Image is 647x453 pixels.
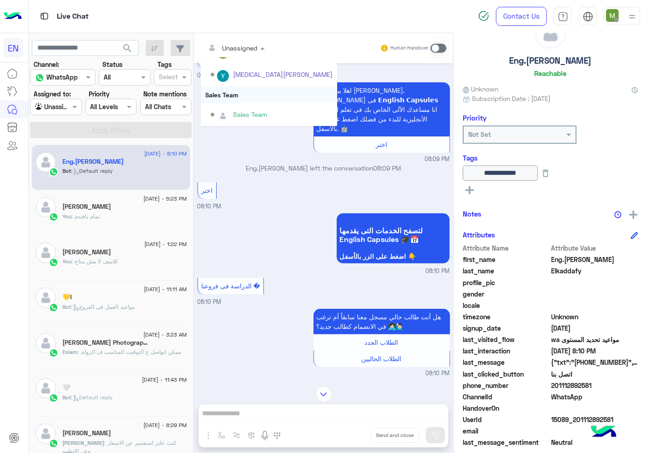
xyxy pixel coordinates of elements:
[201,186,212,194] span: اختر
[30,122,192,138] button: Apply Filters
[463,255,550,264] span: first_name
[365,338,399,346] span: الطلاب الجدد
[35,197,56,217] img: defaultAdmin.png
[63,339,150,347] h5: Eslam Mohamad Photography
[63,348,78,355] span: Eslam
[34,60,59,69] label: Channel:
[551,255,638,264] span: Eng.Ibrahim
[463,392,550,402] span: ChannelId
[49,439,58,448] img: WhatsApp
[63,303,71,310] span: Bot
[201,58,337,126] ng-dropdown-panel: Options list
[49,348,58,357] img: WhatsApp
[614,211,622,218] img: notes
[316,386,332,402] img: scroll
[551,426,638,436] span: null
[57,10,89,23] p: Live Chat
[63,429,111,437] h5: Ahmed Tallat
[143,331,187,339] span: [DATE] - 3:23 AM
[551,403,638,413] span: null
[35,333,56,353] img: defaultAdmin.png
[89,89,110,99] label: Priority
[71,303,135,310] span: : مواعيد العمل فى الفروع
[558,11,568,22] img: tab
[551,392,638,402] span: 2
[122,43,133,54] span: search
[78,348,182,355] span: ممكن اتواصل ع التوقيت المناسب ف الرواند
[201,86,337,103] div: Sales Team
[362,355,402,362] span: الطلاب الحاليين
[49,303,58,312] img: WhatsApp
[463,84,498,94] span: Unknown
[629,211,637,219] img: add
[376,141,387,148] span: اختر
[551,243,638,253] span: Attribute Value
[197,163,450,173] p: Eng.[PERSON_NAME] left the conversation
[143,195,187,203] span: [DATE] - 5:23 PM
[463,289,550,299] span: gender
[63,158,124,166] h5: Eng.Ibrahim Elkaddafy
[63,384,71,392] h5: 🤍
[554,7,572,26] a: tab
[463,114,486,122] h6: Priority
[313,309,450,334] p: 12/8/2025, 8:10 PM
[4,7,22,26] img: Logo
[63,203,111,211] h5: Ammar Usama
[472,94,551,103] span: Subscription Date : [DATE]
[72,213,100,220] span: تمام يافندم
[63,293,72,301] h5: 💛!
[463,415,550,424] span: UserId
[197,203,222,210] span: 08:10 PM
[426,369,450,378] span: 08:10 PM
[426,267,450,276] span: 08:10 PM
[551,312,638,322] span: Unknown
[374,164,401,172] span: 08:09 PM
[71,394,113,401] span: : Default reply
[496,7,547,26] a: Contact Us
[197,72,222,79] span: 08:09 PM
[463,369,550,379] span: last_clicked_button
[63,167,71,174] span: Bot
[551,438,638,447] span: 0
[463,335,550,344] span: last_visited_flow
[217,110,229,122] img: defaultAdmin.png
[463,357,550,367] span: last_message
[143,421,187,429] span: [DATE] - 8:29 PM
[63,394,71,401] span: Bot
[463,323,550,333] span: signup_date
[157,60,172,69] label: Tags
[35,152,56,172] img: defaultAdmin.png
[509,55,591,66] h5: Eng.[PERSON_NAME]
[144,150,187,158] span: [DATE] - 8:10 PM
[463,381,550,390] span: phone_number
[551,289,638,299] span: null
[551,301,638,310] span: null
[157,72,178,84] div: Select
[72,258,118,265] span: للاسف لا مش متاح
[463,438,550,447] span: last_message_sentiment
[463,346,550,356] span: last_interaction
[463,231,495,239] h6: Attributes
[63,213,72,220] span: You
[313,82,450,136] p: 12/8/2025, 8:09 PM
[116,40,139,60] button: search
[535,17,566,48] img: defaultAdmin.png
[197,298,222,305] span: 08:10 PM
[463,426,550,436] span: email
[39,10,50,22] img: tab
[340,253,446,260] span: اضغط على الزر بالأسفل 👇
[35,378,56,398] img: defaultAdmin.png
[143,89,187,99] label: Note mentions
[49,212,58,221] img: WhatsApp
[142,376,187,384] span: [DATE] - 11:43 PM
[606,9,619,22] img: userImage
[63,258,72,265] span: You
[534,69,566,77] h6: Reachable
[551,369,638,379] span: اتصل بنا
[551,323,638,333] span: 2025-08-12T09:18:05.19Z
[551,357,638,367] span: {"txt":"+201203599998","t":4,"ti":"اتصل بنا"}
[63,439,105,446] span: [PERSON_NAME]
[425,155,450,164] span: 08:09 PM
[217,70,229,82] img: ACg8ocI6MlsIVUV_bq7ynHKXRHAHHf_eEJuK8wzlPyPcd5DXp5YqWA=s96-c
[35,242,56,263] img: defaultAdmin.png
